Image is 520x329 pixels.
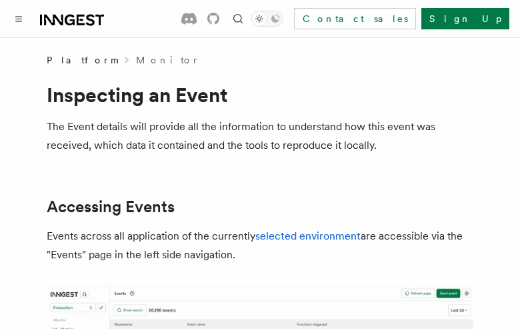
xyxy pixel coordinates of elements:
span: Platform [47,53,117,67]
a: selected environment [255,230,361,242]
h1: Inspecting an Event [47,83,473,107]
a: Monitor [136,53,199,67]
a: Contact sales [294,8,416,29]
p: Events across all application of the currently are accessible via the "Events" page in the left s... [47,227,473,264]
a: Sign Up [421,8,509,29]
p: The Event details will provide all the information to understand how this event was received, whi... [47,117,473,155]
button: Toggle navigation [11,11,27,27]
a: Accessing Events [47,198,175,216]
button: Toggle dark mode [251,11,283,27]
button: Find something... [230,11,246,27]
